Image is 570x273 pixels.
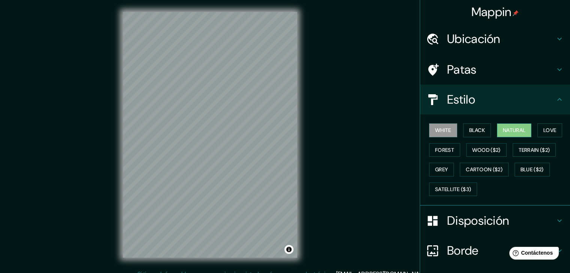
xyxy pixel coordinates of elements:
font: Disposición [447,213,509,228]
font: Ubicación [447,31,500,47]
iframe: Lanzador de widgets de ayuda [503,244,562,265]
button: White [429,123,457,137]
button: Activar o desactivar atribución [284,245,293,254]
div: Ubicación [420,24,570,54]
button: Forest [429,143,460,157]
div: Patas [420,55,570,85]
div: Disposición [420,206,570,236]
button: Natural [497,123,531,137]
canvas: Mapa [123,12,297,258]
font: Patas [447,62,477,77]
button: Black [463,123,491,137]
div: Estilo [420,85,570,114]
button: Love [537,123,562,137]
button: Wood ($2) [466,143,507,157]
font: Borde [447,243,479,258]
font: Estilo [447,92,475,107]
div: Borde [420,236,570,266]
font: Mappin [471,4,512,20]
button: Terrain ($2) [513,143,556,157]
img: pin-icon.png [513,10,519,16]
button: Blue ($2) [515,163,550,177]
button: Satellite ($3) [429,182,477,196]
button: Grey [429,163,454,177]
button: Cartoon ($2) [460,163,509,177]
